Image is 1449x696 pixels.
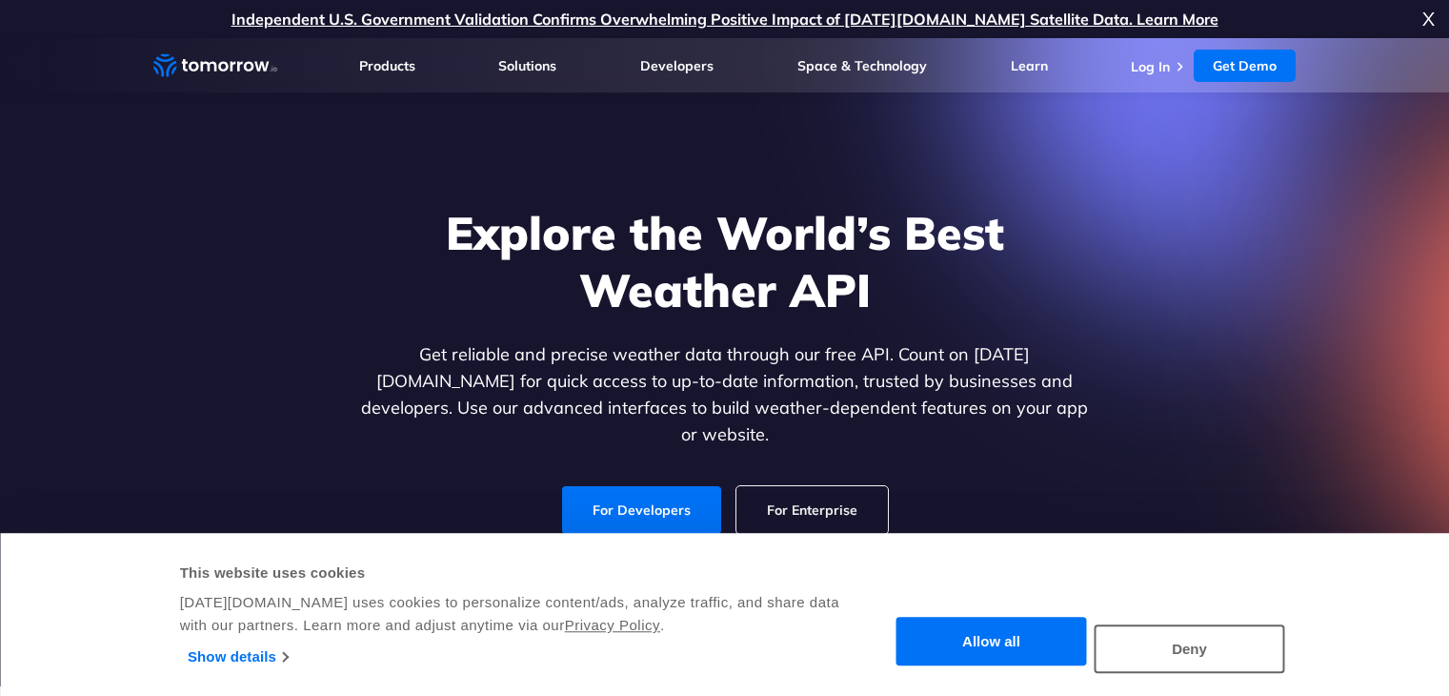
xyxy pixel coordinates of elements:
a: Solutions [498,57,556,74]
a: Products [359,57,415,74]
button: Allow all [896,618,1087,666]
a: Learn [1011,57,1048,74]
a: Log In [1131,58,1170,75]
a: Get Demo [1194,50,1296,82]
a: Developers [640,57,714,74]
a: Show details [188,643,288,671]
div: This website uses cookies [180,562,842,584]
h1: Explore the World’s Best Weather API [357,204,1093,318]
button: Deny [1095,624,1285,673]
a: For Developers [562,486,721,534]
a: For Enterprise [736,486,888,534]
a: Independent U.S. Government Validation Confirms Overwhelming Positive Impact of [DATE][DOMAIN_NAM... [231,10,1218,29]
p: Get reliable and precise weather data through our free API. Count on [DATE][DOMAIN_NAME] for quic... [357,341,1093,448]
div: [DATE][DOMAIN_NAME] uses cookies to personalize content/ads, analyze traffic, and share data with... [180,591,842,637]
a: Privacy Policy [565,617,660,633]
a: Home link [153,51,277,80]
a: Space & Technology [797,57,927,74]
